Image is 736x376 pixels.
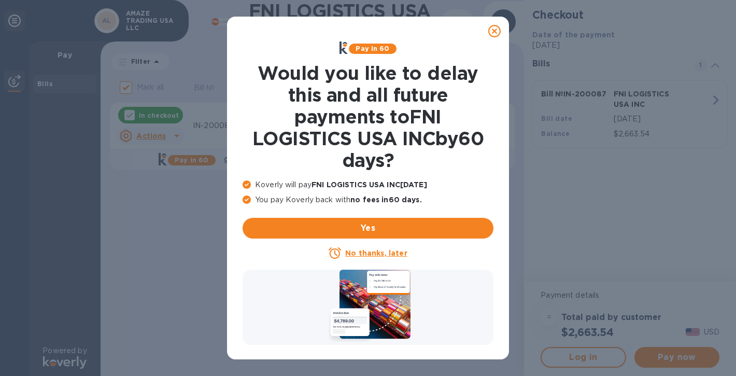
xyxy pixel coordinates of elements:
b: FNI LOGISTICS USA INC [DATE] [312,180,427,189]
h1: Would you like to delay this and all future payments to FNI LOGISTICS USA INC by 60 days ? [243,62,493,171]
span: Yes [251,222,485,234]
b: Pay in 60 [356,45,389,52]
p: Koverly will pay [243,179,493,190]
b: no fees in 60 days . [350,196,421,204]
p: You pay Koverly back with [243,194,493,205]
u: No thanks, later [345,249,407,257]
button: Yes [243,218,493,239]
